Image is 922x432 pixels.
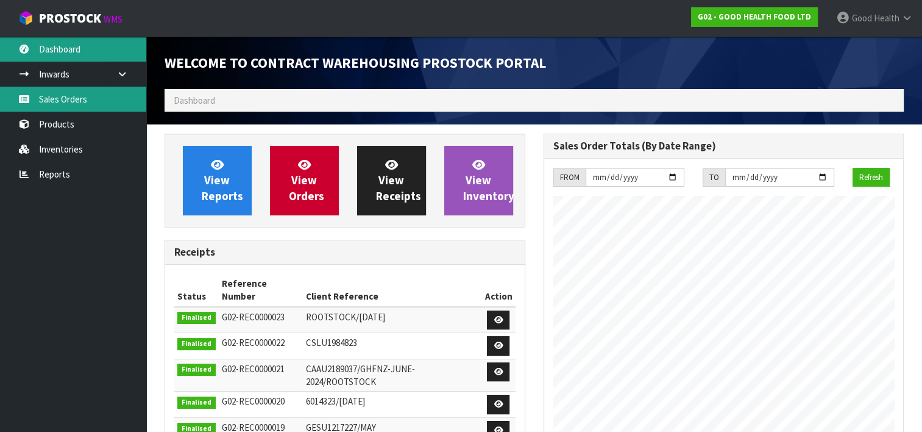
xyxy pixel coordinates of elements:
span: Finalised [177,338,216,350]
button: Refresh [853,168,890,187]
span: ROOTSTOCK/[DATE] [306,311,385,323]
span: G02-REC0000020 [222,395,285,407]
span: View Reports [202,157,243,203]
span: G02-REC0000023 [222,311,285,323]
h3: Receipts [174,247,516,258]
span: 6014323/[DATE] [306,395,365,407]
a: ViewInventory [444,146,513,215]
span: CAAU2189037/GHFNZ-JUNE-2024/ROOTSTOCK [306,363,415,387]
th: Status [174,274,219,307]
div: FROM [553,168,586,187]
th: Reference Number [219,274,303,307]
div: TO [703,168,725,187]
span: Good [852,12,872,24]
a: ViewReceipts [357,146,426,215]
span: Finalised [177,364,216,376]
a: ViewOrders [270,146,339,215]
h3: Sales Order Totals (By Date Range) [553,140,895,152]
span: Finalised [177,397,216,409]
span: Dashboard [174,95,215,106]
span: G02-REC0000021 [222,363,285,375]
th: Client Reference [303,274,482,307]
span: View Inventory [463,157,514,203]
strong: G02 - GOOD HEALTH FOOD LTD [698,12,811,22]
span: Finalised [177,312,216,324]
span: ProStock [39,10,101,26]
span: G02-REC0000022 [222,337,285,348]
th: Action [481,274,515,307]
span: Health [874,12,899,24]
img: cube-alt.png [18,10,34,26]
span: Welcome to Contract Warehousing ProStock Portal [165,54,546,71]
span: CSLU1984823 [306,337,357,348]
span: View Orders [289,157,324,203]
a: ViewReports [183,146,252,215]
small: WMS [104,13,122,25]
span: View Receipts [376,157,421,203]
